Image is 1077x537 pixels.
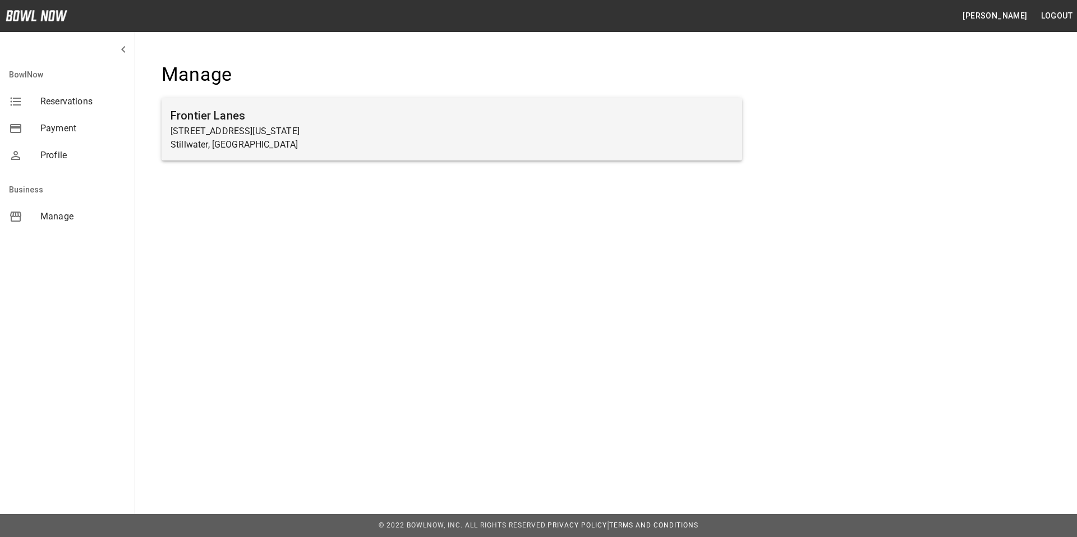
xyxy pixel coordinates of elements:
p: Stillwater, [GEOGRAPHIC_DATA] [171,138,733,152]
img: logo [6,10,67,21]
h6: Frontier Lanes [171,107,733,125]
span: © 2022 BowlNow, Inc. All Rights Reserved. [379,521,547,529]
span: Payment [40,122,126,135]
span: Profile [40,149,126,162]
p: [STREET_ADDRESS][US_STATE] [171,125,733,138]
a: Privacy Policy [547,521,607,529]
button: [PERSON_NAME] [958,6,1032,26]
span: Manage [40,210,126,223]
a: Terms and Conditions [609,521,698,529]
h4: Manage [162,63,742,86]
button: Logout [1037,6,1077,26]
span: Reservations [40,95,126,108]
